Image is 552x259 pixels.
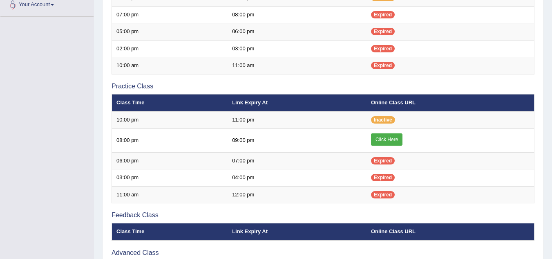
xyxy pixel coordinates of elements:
[228,111,367,128] td: 11:00 pm
[112,57,228,74] td: 10:00 am
[112,212,534,219] h3: Feedback Class
[371,116,395,124] span: Inactive
[371,191,395,198] span: Expired
[228,23,367,41] td: 06:00 pm
[228,128,367,152] td: 09:00 pm
[112,223,228,241] th: Class Time
[228,57,367,74] td: 11:00 am
[228,6,367,23] td: 08:00 pm
[371,174,395,181] span: Expired
[112,23,228,41] td: 05:00 pm
[371,45,395,52] span: Expired
[371,11,395,18] span: Expired
[371,28,395,35] span: Expired
[228,40,367,57] td: 03:00 pm
[228,186,367,203] td: 12:00 pm
[112,128,228,152] td: 08:00 pm
[228,223,367,241] th: Link Expiry At
[112,169,228,187] td: 03:00 pm
[228,169,367,187] td: 04:00 pm
[112,83,534,90] h3: Practice Class
[371,157,395,164] span: Expired
[367,94,534,111] th: Online Class URL
[228,152,367,169] td: 07:00 pm
[112,152,228,169] td: 06:00 pm
[112,6,228,23] td: 07:00 pm
[112,40,228,57] td: 02:00 pm
[228,94,367,111] th: Link Expiry At
[112,249,534,257] h3: Advanced Class
[112,94,228,111] th: Class Time
[371,62,395,69] span: Expired
[371,133,402,146] a: Click Here
[112,111,228,128] td: 10:00 pm
[112,186,228,203] td: 11:00 am
[367,223,534,241] th: Online Class URL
